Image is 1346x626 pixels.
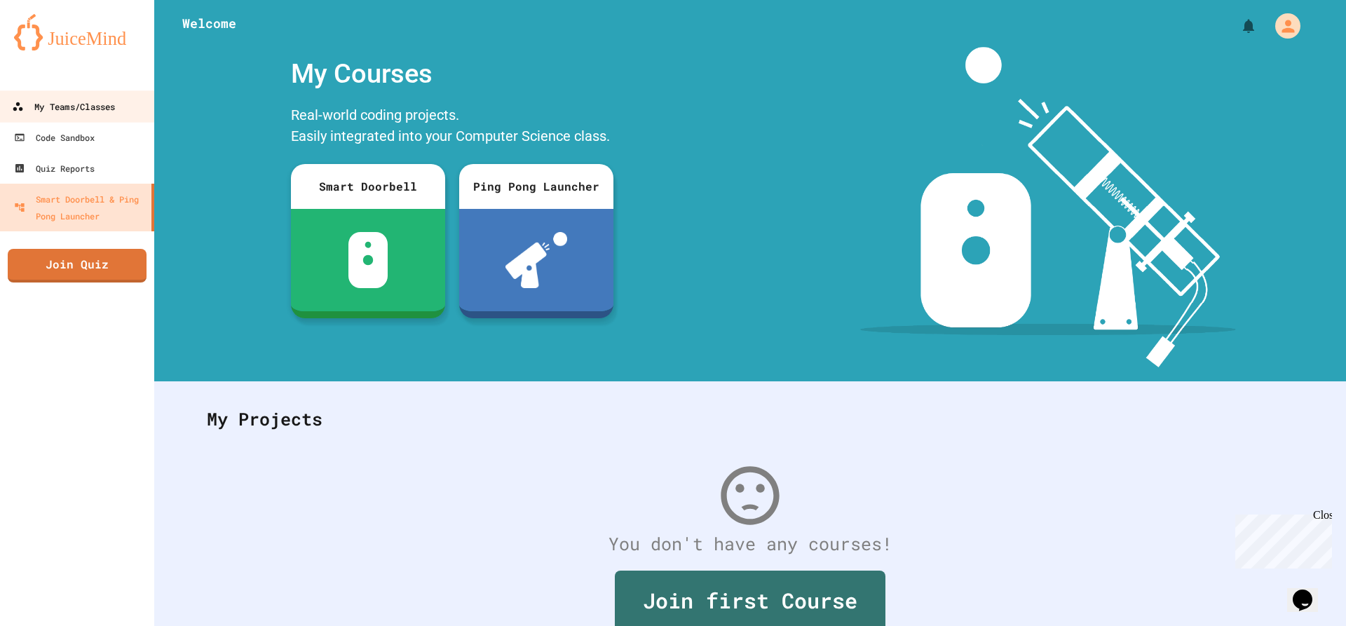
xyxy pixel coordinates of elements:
div: My Notifications [1214,14,1260,38]
div: Smart Doorbell & Ping Pong Launcher [14,191,146,224]
div: Code Sandbox [14,129,95,146]
img: sdb-white.svg [348,232,388,288]
div: Quiz Reports [14,160,95,177]
div: My Courses [284,47,620,101]
iframe: chat widget [1287,570,1332,612]
div: Real-world coding projects. Easily integrated into your Computer Science class. [284,101,620,154]
div: My Projects [193,392,1307,447]
div: My Account [1260,10,1304,42]
div: You don't have any courses! [193,531,1307,557]
img: logo-orange.svg [14,14,140,50]
img: banner-image-my-projects.png [860,47,1236,367]
div: Smart Doorbell [291,164,445,209]
a: Join Quiz [8,249,147,283]
div: Chat with us now!Close [6,6,97,89]
div: My Teams/Classes [12,98,115,116]
div: Ping Pong Launcher [459,164,613,209]
iframe: chat widget [1230,509,1332,569]
img: ppl-with-ball.png [505,232,568,288]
